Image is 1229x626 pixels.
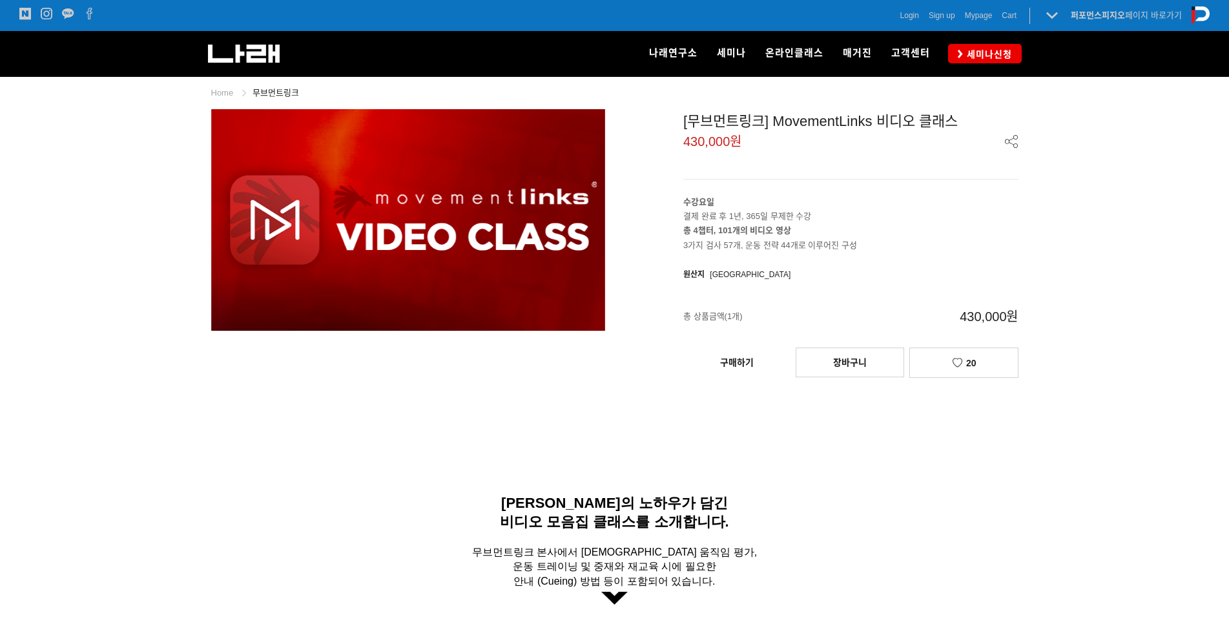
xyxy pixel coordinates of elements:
[601,592,628,605] img: f030a97b84650.png
[756,31,833,76] a: 온라인클래스
[683,270,705,279] span: 원산지
[500,514,728,530] span: 비디오 모음집 클래스를 소개합니다.
[683,348,790,377] a: 구매하기
[909,348,1018,378] a: 20
[948,44,1022,63] a: 세미나신청
[683,197,714,207] strong: 수강요일
[472,547,757,558] span: 무브먼트링크 본사에서 [DEMOGRAPHIC_DATA] 움직임 평가,
[683,195,1018,224] p: 결제 완료 후 1년, 365일 무제한 수강
[900,9,919,22] a: Login
[649,47,697,59] span: 나래연구소
[891,47,930,59] span: 고객센터
[683,225,791,235] strong: 총 4챕터, 101개의 비디오 영상
[765,47,823,59] span: 온라인클래스
[211,88,234,98] a: Home
[1002,9,1017,22] a: Cart
[852,295,1018,338] span: 430,000원
[882,31,940,76] a: 고객센터
[639,31,707,76] a: 나래연구소
[710,270,790,279] span: [GEOGRAPHIC_DATA]
[929,9,955,22] a: Sign up
[965,9,993,22] a: Mypage
[683,295,852,338] span: 총 상품금액(1개)
[707,31,756,76] a: 세미나
[513,561,716,572] span: 운동 트레이닝 및 중재와 재교육 시에 필요한
[717,47,746,59] span: 세미나
[843,47,872,59] span: 매거진
[963,48,1012,61] span: 세미나신청
[833,31,882,76] a: 매거진
[683,224,1018,252] p: 3가지 검사 57개, 운동 전략 44개로 이루어진 구성
[1071,10,1182,20] a: 퍼포먼스피지오페이지 바로가기
[683,109,1018,130] div: [무브먼트링크] MovementLinks 비디오 클래스
[253,88,299,98] a: 무브먼트링크
[966,358,976,368] span: 20
[1071,10,1125,20] strong: 퍼포먼스피지오
[501,495,728,511] span: [PERSON_NAME]의 노하우가 담긴
[683,135,741,148] span: 430,000원
[796,348,904,377] a: 장바구니
[513,576,715,587] span: 안내 (Cueing) 방법 등이 포함되어 있습니다.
